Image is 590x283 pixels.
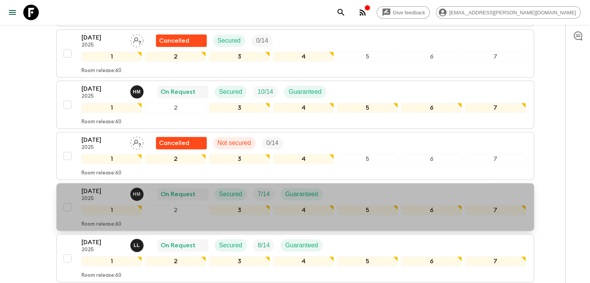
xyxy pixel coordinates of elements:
[81,119,121,125] p: Room release: 60
[209,256,270,266] div: 3
[81,42,124,48] p: 2025
[145,256,206,266] div: 2
[289,87,322,97] p: Guaranteed
[285,190,318,199] p: Guaranteed
[130,88,145,94] span: Hob Medina
[465,103,526,113] div: 7
[337,205,398,215] div: 5
[273,103,334,113] div: 4
[215,188,247,200] div: Secured
[159,138,189,148] p: Cancelled
[209,103,270,113] div: 3
[377,6,430,19] a: Give feedback
[159,36,189,45] p: Cancelled
[161,241,196,250] p: On Request
[251,35,273,47] div: Trip Fill
[258,87,273,97] p: 10 / 14
[215,239,247,252] div: Secured
[253,239,274,252] div: Trip Fill
[81,256,142,266] div: 1
[145,205,206,215] div: 2
[273,205,334,215] div: 4
[401,205,462,215] div: 6
[401,256,462,266] div: 6
[81,154,142,164] div: 1
[258,241,270,250] p: 8 / 14
[156,137,207,149] div: Unable to secure
[130,85,145,98] button: HM
[401,103,462,113] div: 6
[219,87,242,97] p: Secured
[81,205,142,215] div: 1
[258,190,270,199] p: 7 / 14
[465,52,526,62] div: 7
[273,154,334,164] div: 4
[145,154,206,164] div: 2
[81,238,124,247] p: [DATE]
[56,29,534,78] button: [DATE]2025Assign pack leaderFlash Pack cancellationSecuredTrip Fill1234567Room release:60
[156,35,207,47] div: Flash Pack cancellation
[209,154,270,164] div: 3
[262,137,283,149] div: Trip Fill
[273,52,334,62] div: 4
[81,247,124,253] p: 2025
[253,86,278,98] div: Trip Fill
[145,103,206,113] div: 2
[81,186,124,196] p: [DATE]
[337,256,398,266] div: 5
[81,273,121,279] p: Room release: 60
[285,241,318,250] p: Guaranteed
[81,84,124,93] p: [DATE]
[130,139,144,145] span: Assign pack leader
[130,241,145,247] span: Luis Lobos
[253,188,274,200] div: Trip Fill
[130,190,145,196] span: Hob Medina
[337,52,398,62] div: 5
[273,256,334,266] div: 4
[213,137,256,149] div: Not secured
[401,154,462,164] div: 6
[445,10,580,16] span: [EMAIL_ADDRESS][PERSON_NAME][DOMAIN_NAME]
[218,36,241,45] p: Secured
[219,241,242,250] p: Secured
[465,205,526,215] div: 7
[213,35,246,47] div: Secured
[266,138,279,148] p: 0 / 14
[209,205,270,215] div: 3
[219,190,242,199] p: Secured
[81,103,142,113] div: 1
[81,135,124,145] p: [DATE]
[81,33,124,42] p: [DATE]
[81,93,124,100] p: 2025
[81,52,142,62] div: 1
[81,68,121,74] p: Room release: 60
[133,89,141,95] p: H M
[133,191,141,197] p: H M
[389,10,429,16] span: Give feedback
[256,36,268,45] p: 0 / 14
[56,132,534,180] button: [DATE]2025Assign pack leaderUnable to secureNot securedTrip Fill1234567Room release:60
[134,242,140,248] p: L L
[209,52,270,62] div: 3
[436,6,581,19] div: [EMAIL_ADDRESS][PERSON_NAME][DOMAIN_NAME]
[218,138,251,148] p: Not secured
[5,5,20,20] button: menu
[56,81,534,129] button: [DATE]2025Hob MedinaOn RequestSecuredTrip FillGuaranteed1234567Room release:60
[56,234,534,282] button: [DATE]2025Luis LobosOn RequestSecuredTrip FillGuaranteed1234567Room release:60
[56,183,534,231] button: [DATE]2025Hob MedinaOn RequestSecuredTrip FillGuaranteed1234567Room release:60
[81,221,121,228] p: Room release: 60
[465,256,526,266] div: 7
[81,145,124,151] p: 2025
[81,196,124,202] p: 2025
[333,5,349,20] button: search adventures
[130,239,145,252] button: LL
[337,154,398,164] div: 5
[401,52,462,62] div: 6
[130,188,145,201] button: HM
[130,36,144,43] span: Assign pack leader
[161,87,196,97] p: On Request
[465,154,526,164] div: 7
[145,52,206,62] div: 2
[161,190,196,199] p: On Request
[81,170,121,176] p: Room release: 60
